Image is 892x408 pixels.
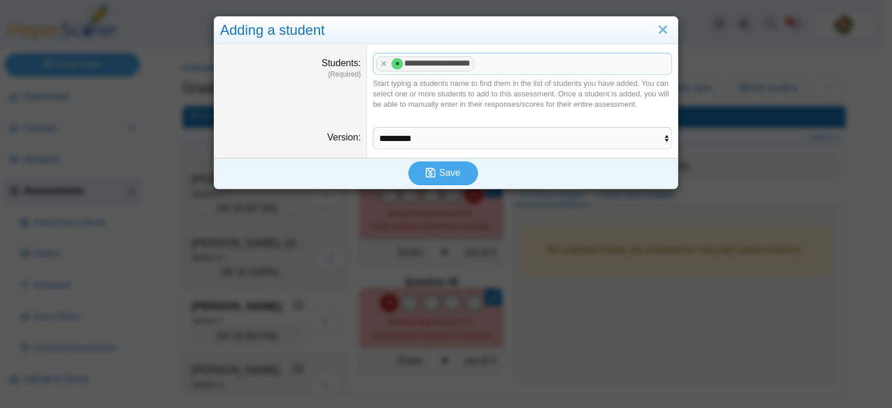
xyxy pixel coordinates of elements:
[328,132,361,142] label: Version
[220,70,361,80] dfn: (Required)
[214,17,678,44] div: Adding a student
[322,58,361,68] label: Students
[373,78,672,110] div: Start typing a students name to find them in the list of students you have added. You can select ...
[379,60,389,67] x: remove tag
[439,168,460,178] span: Save
[654,20,672,40] a: Close
[394,61,401,66] span: Mehr Jaijee
[408,161,478,185] button: Save
[373,53,672,75] tags: ​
